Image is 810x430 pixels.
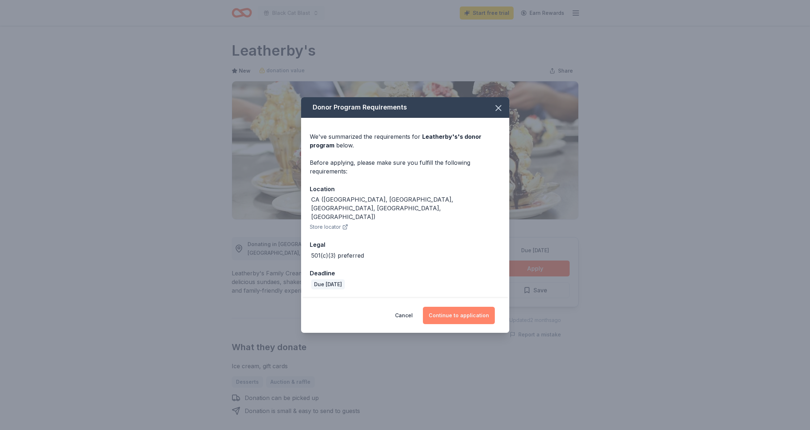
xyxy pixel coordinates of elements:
[310,184,501,194] div: Location
[423,307,495,324] button: Continue to application
[310,240,501,249] div: Legal
[310,223,348,231] button: Store locator
[301,97,509,118] div: Donor Program Requirements
[310,268,501,278] div: Deadline
[311,251,364,260] div: 501(c)(3) preferred
[395,307,413,324] button: Cancel
[311,279,345,289] div: Due [DATE]
[310,132,501,150] div: We've summarized the requirements for below.
[311,195,501,221] div: CA ([GEOGRAPHIC_DATA], [GEOGRAPHIC_DATA], [GEOGRAPHIC_DATA], [GEOGRAPHIC_DATA], [GEOGRAPHIC_DATA])
[310,158,501,176] div: Before applying, please make sure you fulfill the following requirements:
